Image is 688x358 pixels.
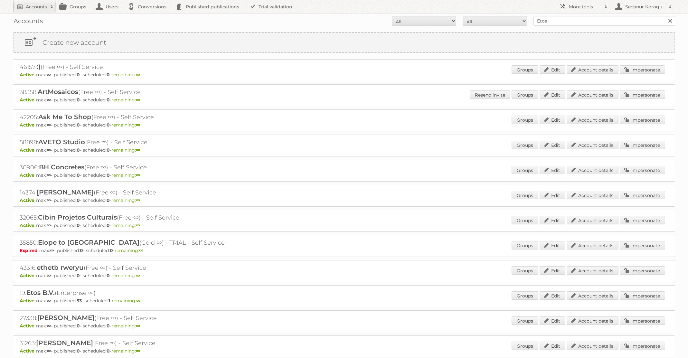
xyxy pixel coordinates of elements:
[567,266,618,275] a: Account details
[540,166,565,174] a: Edit
[20,248,668,253] p: max: - published: - scheduled: -
[47,323,51,329] strong: ∞
[20,289,245,297] h2: 19: (Enterprise ∞)
[47,273,51,278] strong: ∞
[136,97,140,103] strong: ∞
[47,197,51,203] strong: ∞
[20,273,36,278] span: Active
[77,197,80,203] strong: 0
[107,122,110,128] strong: 0
[20,122,36,128] span: Active
[567,116,618,124] a: Account details
[107,197,110,203] strong: 0
[20,273,668,278] p: max: - published: - scheduled: -
[512,116,538,124] a: Groups
[77,348,80,354] strong: 0
[111,273,140,278] span: remaining:
[20,213,245,222] h2: 32065: (Free ∞) - Self Service
[47,298,51,304] strong: ∞
[47,222,51,228] strong: ∞
[620,116,665,124] a: Impersonate
[77,122,80,128] strong: 0
[108,298,110,304] strong: 1
[80,248,83,253] strong: 0
[107,273,110,278] strong: 0
[77,147,80,153] strong: 0
[47,122,51,128] strong: ∞
[20,264,245,272] h2: 43316: (Free ∞) - Self Service
[20,147,36,153] span: Active
[567,65,618,74] a: Account details
[36,339,93,347] span: [PERSON_NAME]
[567,90,618,99] a: Account details
[20,222,36,228] span: Active
[112,298,140,304] span: remaining:
[77,323,80,329] strong: 0
[470,90,510,99] a: Resend invite
[107,323,110,329] strong: 0
[567,342,618,350] a: Account details
[136,348,140,354] strong: ∞
[20,88,245,96] h2: 38358: (Free ∞) - Self Service
[107,222,110,228] strong: 0
[540,291,565,300] a: Edit
[540,65,565,74] a: Edit
[540,316,565,325] a: Edit
[540,191,565,199] a: Edit
[540,141,565,149] a: Edit
[47,147,51,153] strong: ∞
[20,122,668,128] p: max: - published: - scheduled: -
[540,266,565,275] a: Edit
[47,172,51,178] strong: ∞
[540,116,565,124] a: Edit
[47,72,51,78] strong: ∞
[136,172,140,178] strong: ∞
[111,197,140,203] span: remaining:
[620,166,665,174] a: Impersonate
[20,348,36,354] span: Active
[107,72,110,78] strong: 0
[136,298,140,304] strong: ∞
[512,166,538,174] a: Groups
[20,72,668,78] p: max: - published: - scheduled: -
[20,97,36,103] span: Active
[77,222,80,228] strong: 0
[20,147,668,153] p: max: - published: - scheduled: -
[38,113,91,121] span: Ask Me To Shop
[512,342,538,350] a: Groups
[37,63,41,71] span: :)
[20,72,36,78] span: Active
[20,314,245,322] h2: 27338: (Free ∞) - Self Service
[38,213,117,221] span: Cibin Projetos Culturais
[620,141,665,149] a: Impersonate
[47,348,51,354] strong: ∞
[567,166,618,174] a: Account details
[20,163,245,172] h2: 30906: (Free ∞) - Self Service
[20,197,36,203] span: Active
[20,298,668,304] p: max: - published: - scheduled: -
[107,172,110,178] strong: 0
[37,188,94,196] span: [PERSON_NAME]
[37,264,84,271] span: ethetb rweryu
[567,316,618,325] a: Account details
[20,97,668,103] p: max: - published: - scheduled: -
[47,97,51,103] strong: ∞
[567,141,618,149] a: Account details
[115,248,143,253] span: remaining:
[20,172,668,178] p: max: - published: - scheduled: -
[77,97,80,103] strong: 0
[512,316,538,325] a: Groups
[136,197,140,203] strong: ∞
[110,248,113,253] strong: 0
[136,122,140,128] strong: ∞
[20,248,39,253] span: Expired
[567,191,618,199] a: Account details
[20,323,36,329] span: Active
[20,188,245,197] h2: 14374: (Free ∞) - Self Service
[107,147,110,153] strong: 0
[111,323,140,329] span: remaining:
[620,316,665,325] a: Impersonate
[107,97,110,103] strong: 0
[620,90,665,99] a: Impersonate
[136,72,140,78] strong: ∞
